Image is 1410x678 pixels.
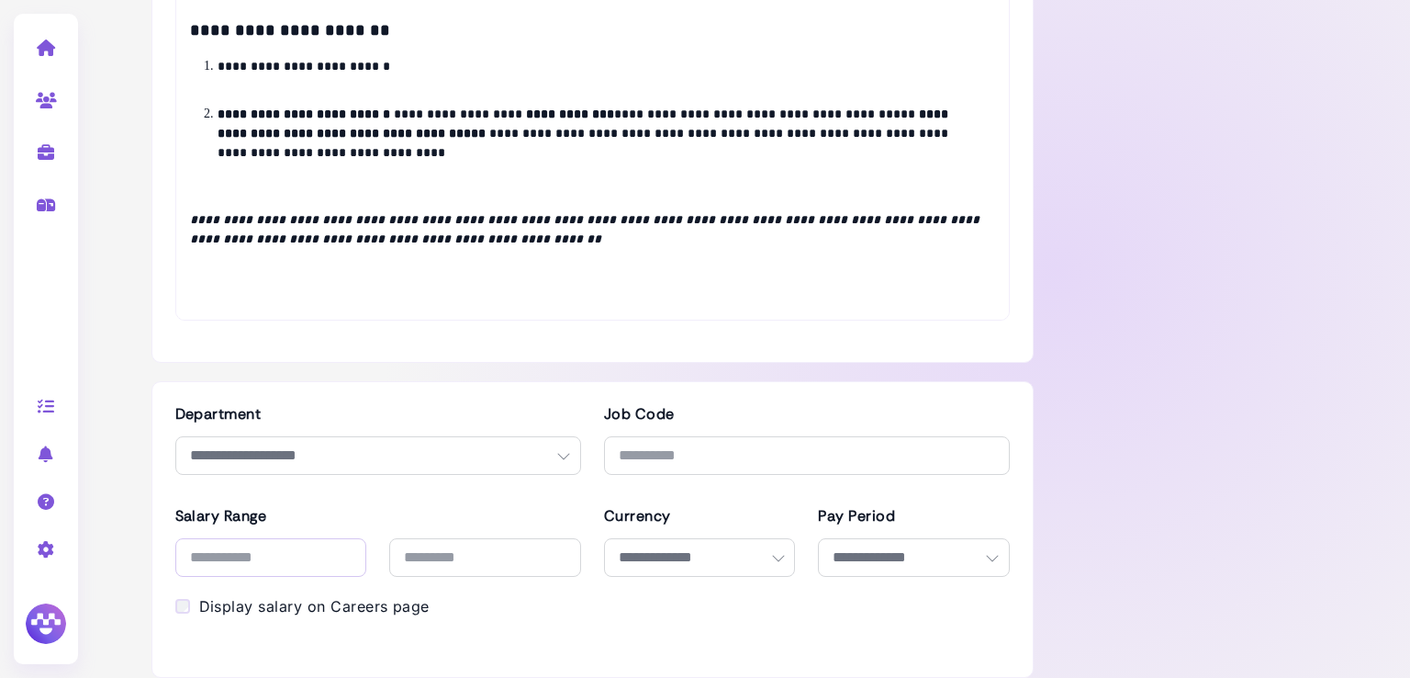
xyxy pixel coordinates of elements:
label: Display salary on Careers page [199,595,430,617]
h3: Salary Range [175,507,367,525]
h3: Job Code [604,405,1010,423]
img: Megan [23,601,69,647]
h3: Pay Period [818,507,1010,525]
h3: Currency [604,507,796,525]
h3: Department [175,405,581,423]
